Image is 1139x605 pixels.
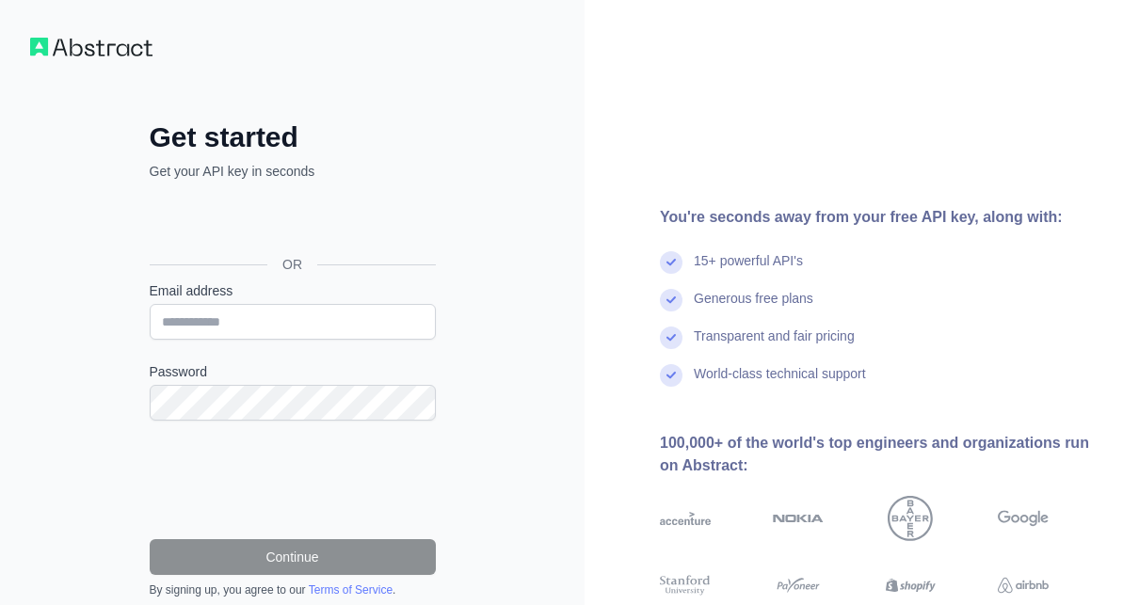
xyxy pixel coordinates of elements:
[660,496,711,541] img: accenture
[140,201,441,243] iframe: «Logg på med Google»-knapp
[694,251,803,289] div: 15+ powerful API's
[150,362,436,381] label: Password
[694,326,855,364] div: Transparent and fair pricing
[660,206,1109,229] div: You're seconds away from your free API key, along with:
[309,583,393,597] a: Terms of Service
[888,496,933,541] img: bayer
[150,120,436,154] h2: Get started
[660,251,682,274] img: check mark
[773,573,824,598] img: payoneer
[150,162,436,181] p: Get your API key in seconds
[773,496,824,541] img: nokia
[30,38,152,56] img: Workflow
[998,573,1049,598] img: airbnb
[660,432,1109,477] div: 100,000+ of the world's top engineers and organizations run on Abstract:
[660,573,711,598] img: stanford university
[660,364,682,387] img: check mark
[150,539,436,575] button: Continue
[694,364,866,402] div: World-class technical support
[660,326,682,349] img: check mark
[660,289,682,311] img: check mark
[150,582,436,597] div: By signing up, you agree to our .
[998,496,1049,541] img: google
[150,443,436,517] iframe: reCAPTCHA
[886,573,937,598] img: shopify
[150,281,436,300] label: Email address
[267,255,317,274] span: OR
[694,289,813,326] div: Generous free plans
